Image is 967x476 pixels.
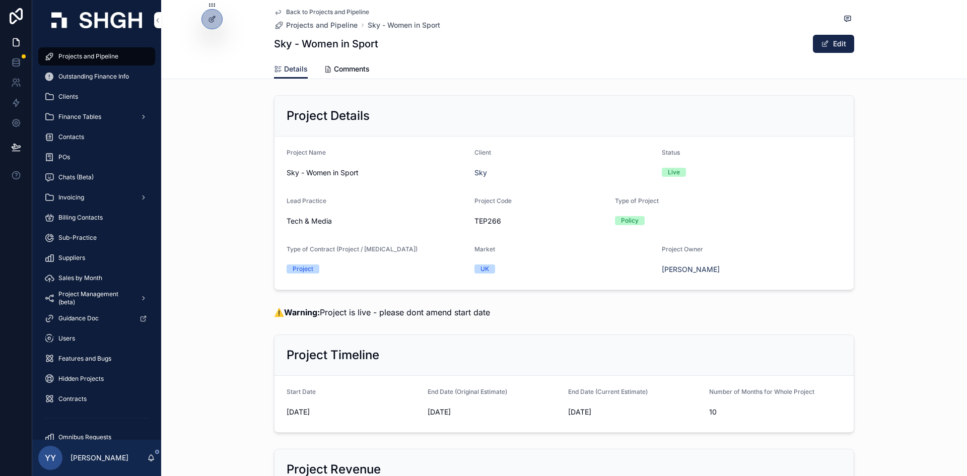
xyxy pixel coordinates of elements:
span: Outstanding Finance Info [58,73,129,81]
a: Invoicing [38,188,155,207]
span: Users [58,334,75,343]
span: [DATE] [428,407,561,417]
span: Suppliers [58,254,85,262]
span: Project Code [474,197,512,205]
span: Projects and Pipeline [286,20,358,30]
span: Billing Contacts [58,214,103,222]
span: Project Management (beta) [58,290,132,306]
a: [PERSON_NAME] [662,264,720,275]
a: Users [38,329,155,348]
a: Outstanding Finance Info [38,67,155,86]
button: Edit [813,35,854,53]
span: Type of Project [615,197,659,205]
h2: Project Timeline [287,347,379,363]
span: 10 [709,407,842,417]
a: POs [38,148,155,166]
span: POs [58,153,70,161]
span: [DATE] [287,407,420,417]
span: TEP266 [474,216,607,226]
a: Comments [324,60,370,80]
a: Project Management (beta) [38,289,155,307]
span: Features and Bugs [58,355,111,363]
span: Sales by Month [58,274,102,282]
a: Projects and Pipeline [38,47,155,65]
span: End Date (Original Estimate) [428,388,507,395]
span: Clients [58,93,78,101]
span: Start Date [287,388,316,395]
a: Finance Tables [38,108,155,126]
span: ⚠️ Project is live - please dont amend start date [274,307,490,317]
span: Contracts [58,395,87,403]
span: Contacts [58,133,84,141]
span: Status [662,149,680,156]
span: Sub-Practice [58,234,97,242]
span: Sky - Women in Sport [287,168,466,178]
span: Client [474,149,491,156]
span: Back to Projects and Pipeline [286,8,369,16]
div: Live [668,168,680,177]
p: [PERSON_NAME] [71,453,128,463]
span: [DATE] [568,407,701,417]
span: Project Name [287,149,326,156]
a: Suppliers [38,249,155,267]
span: Chats (Beta) [58,173,94,181]
a: Clients [38,88,155,106]
a: Features and Bugs [38,350,155,368]
a: Omnibus Requests [38,428,155,446]
a: Hidden Projects [38,370,155,388]
div: Policy [621,216,639,225]
a: Contacts [38,128,155,146]
span: YY [45,452,56,464]
div: scrollable content [32,40,161,440]
span: Details [284,64,308,74]
strong: Warning: [284,307,320,317]
span: Project Owner [662,245,703,253]
a: Contracts [38,390,155,408]
a: Back to Projects and Pipeline [274,8,369,16]
span: Number of Months for Whole Project [709,388,814,395]
div: Project [293,264,313,274]
a: Projects and Pipeline [274,20,358,30]
span: Projects and Pipeline [58,52,118,60]
span: Invoicing [58,193,84,201]
span: Omnibus Requests [58,433,111,441]
a: Sky - Women in Sport [368,20,440,30]
a: Sub-Practice [38,229,155,247]
a: Details [274,60,308,79]
span: End Date (Current Estimate) [568,388,648,395]
h2: Project Details [287,108,370,124]
img: App logo [51,12,142,28]
a: Guidance Doc [38,309,155,327]
a: Chats (Beta) [38,168,155,186]
span: Market [474,245,495,253]
span: Type of Contract (Project / [MEDICAL_DATA]) [287,245,418,253]
span: Hidden Projects [58,375,104,383]
a: Sky [474,168,487,178]
span: Finance Tables [58,113,101,121]
div: UK [480,264,489,274]
span: Comments [334,64,370,74]
span: Tech & Media [287,216,332,226]
span: Lead Practice [287,197,326,205]
span: Guidance Doc [58,314,99,322]
a: Sales by Month [38,269,155,287]
h1: Sky - Women in Sport [274,37,378,51]
a: Billing Contacts [38,209,155,227]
